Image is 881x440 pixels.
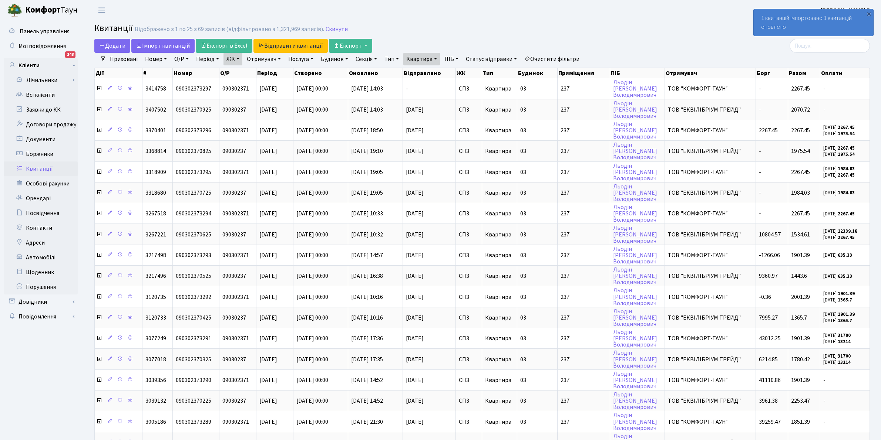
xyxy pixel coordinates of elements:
[4,24,78,39] a: Панель управління
[459,86,479,92] span: СП3
[485,126,511,134] span: Квартира
[823,130,855,137] small: [DATE]:
[296,189,328,197] span: [DATE] 00:00
[520,147,526,155] span: 03
[329,39,372,53] button: Експорт
[485,209,511,218] span: Квартира
[7,3,22,18] img: logo.png
[838,311,855,318] b: 1901.39
[613,78,657,99] a: Льодін[PERSON_NAME]Володимирович
[790,39,870,53] input: Пошук...
[485,272,511,280] span: Квартира
[406,190,453,196] span: [DATE]
[222,231,246,239] span: 09030237
[485,293,511,301] span: Квартира
[759,272,778,280] span: 9360.97
[520,106,526,114] span: 03
[4,280,78,294] a: Порушення
[823,190,855,196] small: [DATE]:
[145,85,166,93] span: 3414758
[222,168,249,176] span: 090302371
[823,228,857,235] small: [DATE]:
[820,68,870,78] th: Оплати
[759,293,771,301] span: -0.36
[838,124,855,131] b: 2267.45
[131,39,195,53] a: Iмпорт квитанцій
[176,334,211,342] span: 090302373291
[759,314,778,322] span: 7995.27
[296,106,328,114] span: [DATE] 00:00
[296,147,328,155] span: [DATE] 00:00
[561,107,607,113] span: 237
[145,209,166,218] span: 3267518
[485,251,511,259] span: Квартира
[668,107,753,113] span: ТОВ "ЕКВІЛІБРІУМ ТРЕЙД"
[613,390,657,411] a: Льодін[PERSON_NAME]Володимирович
[176,85,211,93] span: 090302373297
[668,232,753,238] span: ТОВ "ЕКВІЛІБРІУМ ТРЕЙД"
[222,209,249,218] span: 090302371
[296,314,328,322] span: [DATE] 00:00
[296,85,328,93] span: [DATE] 00:00
[259,209,277,218] span: [DATE]
[403,68,456,78] th: Відправлено
[759,251,780,259] span: -1266.06
[176,314,211,322] span: 090302370425
[406,107,453,113] span: [DATE]
[613,349,657,370] a: Льодін[PERSON_NAME]Володимирович
[145,251,166,259] span: 3217498
[259,251,277,259] span: [DATE]
[4,221,78,235] a: Контакти
[351,314,383,322] span: [DATE] 10:16
[791,106,810,114] span: 2070.72
[107,53,141,65] a: Приховані
[171,53,192,65] a: О/Р
[838,151,855,158] b: 1975.54
[351,231,383,239] span: [DATE] 10:32
[823,332,851,339] small: [DATE]:
[459,127,479,133] span: СП3
[176,189,211,197] span: 090302370725
[406,252,453,258] span: [DATE]
[838,273,852,280] b: 635.33
[561,211,607,216] span: 237
[791,272,807,280] span: 1443.6
[613,287,657,307] a: Льодін[PERSON_NAME]Володимирович
[145,314,166,322] span: 3120733
[613,99,657,120] a: Льодін[PERSON_NAME]Володимирович
[823,211,855,217] small: [DATE]:
[520,272,526,280] span: 03
[791,189,810,197] span: 1984.03
[145,106,166,114] span: 3407502
[296,272,328,280] span: [DATE] 00:00
[668,169,753,175] span: ТОВ "КОМФОРТ-ТАУН"
[4,309,78,324] a: Повідомлення
[381,53,402,65] a: Тип
[838,297,852,303] b: 1365.7
[823,151,855,158] small: [DATE]:
[222,334,249,342] span: 090302371
[348,68,403,78] th: Оновлено
[244,53,284,65] a: Отримувач
[613,266,657,286] a: Льодін[PERSON_NAME]Володимирович
[176,168,211,176] span: 090302373295
[485,147,511,155] span: Квартира
[406,127,453,133] span: [DATE]
[4,147,78,161] a: Боржники
[668,148,753,154] span: ТОВ "ЕКВІЛІБРІУМ ТРЕЙД"
[613,120,657,141] a: Льодін[PERSON_NAME]Володимирович
[351,85,383,93] span: [DATE] 14:03
[561,232,607,238] span: 237
[759,209,761,218] span: -
[4,176,78,191] a: Особові рахунки
[4,132,78,147] a: Документи
[759,231,781,239] span: 10804.57
[4,102,78,117] a: Заявки до КК
[791,126,810,134] span: 2267.45
[838,228,857,235] b: 12339.18
[65,51,75,58] div: 148
[459,315,479,321] span: СП3
[459,107,479,113] span: СП3
[613,224,657,245] a: Льодін[PERSON_NAME]Володимирович
[520,209,526,218] span: 03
